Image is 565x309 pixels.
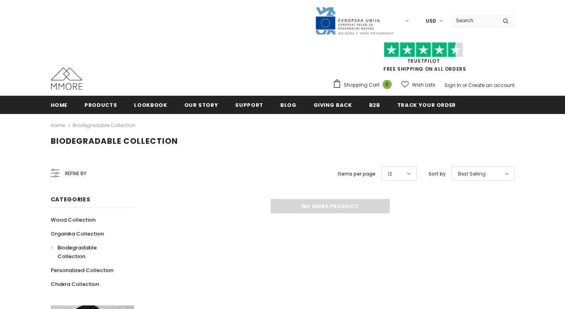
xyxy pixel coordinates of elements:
[235,101,263,109] span: support
[84,101,117,109] span: Products
[184,101,218,109] span: Our Story
[314,96,352,114] a: Giving back
[73,122,135,129] a: Biodegradable Collection
[235,96,263,114] a: support
[51,227,104,241] a: Organika Collection
[383,80,392,89] span: 0
[369,101,380,109] span: B2B
[51,280,99,288] span: Chakra Collection
[397,101,456,109] span: Track your order
[333,46,515,72] span: FREE SHIPPING ON ALL ORDERS
[51,263,113,277] a: Personalized Collection
[369,96,380,114] a: B2B
[314,101,352,109] span: Giving back
[412,81,435,89] span: Wish Lists
[458,170,486,178] span: Best Selling
[134,96,167,114] a: Lookbook
[51,96,68,114] a: Home
[407,58,440,64] a: Trustpilot
[51,213,96,227] a: Wood Collection
[315,6,394,35] img: Javni Razpis
[468,82,515,89] a: Create an account
[280,101,297,109] span: Blog
[451,15,497,26] input: Search Site
[51,267,113,274] span: Personalized Collection
[51,241,125,263] a: Biodegradable Collection
[51,121,65,130] a: Home
[51,135,178,147] span: Biodegradable Collection
[51,195,90,203] span: Categories
[184,96,218,114] a: Our Story
[84,96,117,114] a: Products
[280,96,297,114] a: Blog
[51,101,68,109] span: Home
[388,170,392,178] span: 12
[462,82,467,89] span: or
[51,277,99,291] a: Chakra Collection
[338,170,375,178] label: Items per page
[51,68,82,90] img: MMORE Cases
[384,42,463,58] img: Trust Pilot Stars
[444,82,461,89] a: Sign In
[426,17,436,25] span: USD
[51,230,104,238] span: Organika Collection
[51,216,96,224] span: Wood Collection
[429,170,446,178] label: Sort by
[344,81,379,89] span: Shopping Cart
[333,79,396,91] a: Shopping Cart 0
[57,244,97,260] span: Biodegradable Collection
[315,17,394,24] a: Javni Razpis
[397,96,456,114] a: Track your order
[401,78,435,92] a: Wish Lists
[134,101,167,109] span: Lookbook
[65,169,86,178] span: Refine by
